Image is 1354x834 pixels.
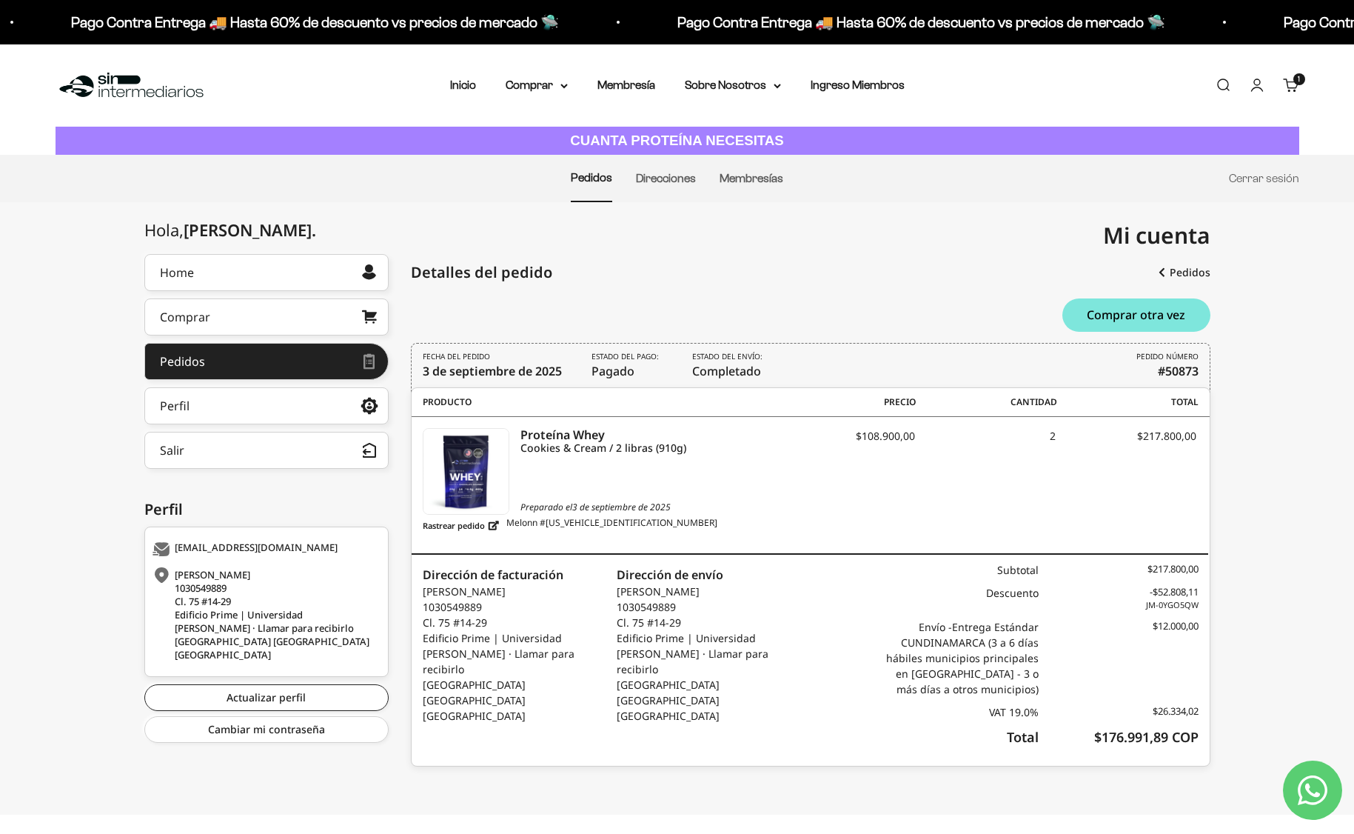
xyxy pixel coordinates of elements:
span: Cantidad [916,396,1057,409]
span: Precio [775,396,916,409]
div: $217.800,00 [1056,428,1196,458]
div: Comprar [160,311,210,323]
img: Proteína Whey - Cookies & Cream / 2 libras (910g) [423,429,509,514]
span: . [312,218,316,241]
div: $176.991,89 COP [1039,727,1199,747]
span: Preparado el [423,501,774,514]
button: Salir [144,432,389,469]
a: Cerrar sesión [1229,172,1299,184]
span: Total [1057,396,1199,409]
i: Estado del envío: [692,351,763,362]
div: Total [879,727,1039,747]
div: Detalles del pedido [411,261,552,284]
span: -$52.808,11 [1150,585,1199,598]
span: Melonn #[US_VEHICLE_IDENTIFICATION_NUMBER] [506,516,717,535]
p: [PERSON_NAME] 1030549889 Cl. 75 #14-29 Edificio Prime | Universidad [PERSON_NAME] · Llamar para r... [617,584,811,724]
div: Salir [160,444,184,456]
strong: Dirección de facturación [423,567,563,583]
a: Comprar [144,298,389,336]
div: $12.000,00 [1039,619,1199,697]
div: 2 [915,428,1056,458]
span: JM-0YGO5QW [1039,599,1199,612]
div: Descuento [879,585,1039,612]
span: Pagado [591,351,663,380]
div: Perfil [144,498,389,521]
strong: CUANTA PROTEÍNA NECESITAS [570,133,784,148]
div: Entrega Estándar CUNDINAMARCA (3 a 6 días hábiles municipios principales en [GEOGRAPHIC_DATA] - 3... [879,619,1039,697]
b: #50873 [1158,362,1199,380]
div: $26.334,02 [1039,704,1199,720]
strong: Dirección de envío [617,567,723,583]
div: VAT 19.0% [879,704,1039,720]
span: Mi cuenta [1103,220,1210,250]
p: [PERSON_NAME] 1030549889 Cl. 75 #14-29 Edificio Prime | Universidad [PERSON_NAME] · Llamar para r... [423,584,617,724]
a: Pedidos [144,343,389,380]
a: Actualizar perfil [144,684,389,711]
div: [EMAIL_ADDRESS][DOMAIN_NAME] [153,542,377,557]
i: PEDIDO NÚMERO [1136,351,1199,362]
span: [PERSON_NAME] [184,218,316,241]
a: Perfil [144,387,389,424]
a: Ingreso Miembros [811,79,905,91]
div: Home [160,267,194,278]
time: 3 de septiembre de 2025 [423,363,562,379]
span: $108.900,00 [856,429,915,443]
summary: Sobre Nosotros [685,76,781,95]
a: Direcciones [636,172,696,184]
a: Membresías [720,172,783,184]
a: Membresía [597,79,655,91]
a: Proteína Whey Cookies & Cream / 2 libras (910g) [520,428,774,455]
a: Pedidos [1159,259,1210,286]
a: Home [144,254,389,291]
i: Estado del pago: [591,351,659,362]
a: CUANTA PROTEÍNA NECESITAS [56,127,1299,156]
span: 1 [1298,76,1300,83]
a: Proteína Whey - Cookies & Cream / 2 libras (910g) [423,428,509,515]
summary: Comprar [506,76,568,95]
i: Cookies & Cream / 2 libras (910g) [520,441,774,455]
span: Comprar otra vez [1087,309,1185,321]
a: Pedidos [571,171,612,184]
div: [PERSON_NAME] 1030549889 Cl. 75 #14-29 Edificio Prime | Universidad [PERSON_NAME] · Llamar para r... [153,568,377,661]
i: Proteína Whey [520,428,774,441]
div: $217.800,00 [1039,562,1199,578]
p: Pago Contra Entrega 🚚 Hasta 60% de descuento vs precios de mercado 🛸 [668,10,1156,34]
div: Perfil [160,400,190,412]
a: Inicio [450,79,476,91]
i: FECHA DEL PEDIDO [423,351,490,362]
div: Subtotal [879,562,1039,578]
div: Hola, [144,221,316,239]
time: 3 de septiembre de 2025 [572,501,671,513]
div: Pedidos [160,356,205,367]
span: Envío - [919,620,952,634]
p: Pago Contra Entrega 🚚 Hasta 60% de descuento vs precios de mercado 🛸 [61,10,549,34]
a: Rastrear pedido [423,516,499,535]
a: Cambiar mi contraseña [144,716,389,743]
span: Completado [692,351,766,380]
button: Comprar otra vez [1062,298,1210,332]
span: Producto [423,396,775,409]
